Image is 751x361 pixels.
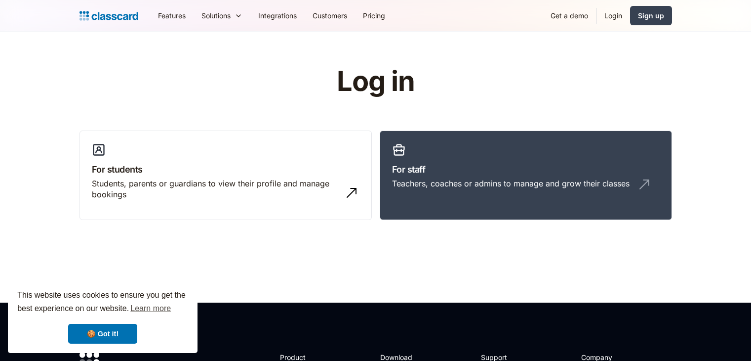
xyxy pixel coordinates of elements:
a: learn more about cookies [129,301,172,316]
div: Solutions [201,10,231,21]
a: Login [596,4,630,27]
h3: For students [92,163,359,176]
a: dismiss cookie message [68,324,137,344]
a: Integrations [250,4,305,27]
div: Students, parents or guardians to view their profile and manage bookings [92,178,340,200]
a: Sign up [630,6,672,25]
a: Get a demo [543,4,596,27]
a: For studentsStudents, parents or guardians to view their profile and manage bookings [79,131,372,221]
a: Pricing [355,4,393,27]
div: cookieconsent [8,280,198,353]
h1: Log in [219,66,532,97]
a: Customers [305,4,355,27]
div: Teachers, coaches or admins to manage and grow their classes [392,178,630,189]
a: Features [150,4,194,27]
a: home [79,9,138,23]
a: For staffTeachers, coaches or admins to manage and grow their classes [380,131,672,221]
div: Sign up [638,10,664,21]
h3: For staff [392,163,660,176]
span: This website uses cookies to ensure you get the best experience on our website. [17,289,188,316]
div: Solutions [194,4,250,27]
